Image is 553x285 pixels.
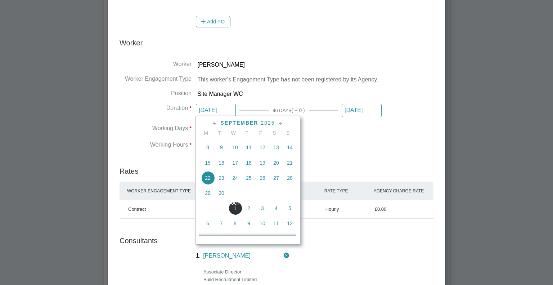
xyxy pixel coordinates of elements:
[199,130,213,136] span: M
[256,201,269,215] span: 3
[242,201,256,215] span: 2
[283,171,297,185] span: 28
[228,232,242,246] span: 15
[197,76,378,82] span: This worker's Engagement Type has not been registered by its Agency.
[254,130,267,136] span: F
[120,125,192,132] label: Working Days
[213,130,226,136] span: T
[120,251,433,268] li: 1.
[120,38,433,53] h3: Worker
[120,104,192,112] label: Duration
[215,217,228,230] span: 7
[292,107,305,113] span: ( + 0 )
[120,141,192,149] label: Working Hours
[269,141,283,154] span: 13
[228,156,242,170] span: 17
[372,203,433,215] div: £0.00
[256,217,269,230] span: 10
[269,201,283,215] span: 4
[215,232,228,246] span: 14
[196,104,236,117] input: Select one
[125,184,212,197] div: WORKER ENGAGEMENT TYPE
[203,276,433,284] div: Build Recruitment Limited
[196,16,230,27] button: Add PO
[120,90,192,97] label: Position
[201,251,289,261] input: Search for...
[220,120,258,126] span: September
[226,130,240,136] span: W
[201,186,215,200] span: 29
[283,156,297,170] span: 21
[215,186,228,200] span: 30
[242,141,256,154] span: 11
[269,171,283,185] span: 27
[372,184,433,197] div: AGENCY CHARGE RATE
[283,217,297,230] span: 12
[281,130,295,136] span: S
[256,171,269,185] span: 26
[201,232,215,246] span: 13
[323,203,372,215] div: Hourly
[203,268,433,276] div: Associate Director
[125,203,212,215] div: Contract
[269,217,283,230] span: 11
[256,141,269,154] span: 12
[215,141,228,154] span: 9
[228,171,242,185] span: 24
[201,217,215,230] span: 6
[120,159,433,176] h3: Rates
[342,104,382,117] input: Select one
[215,171,228,185] span: 23
[267,130,281,136] span: S
[273,108,292,113] span: 96 DAYS
[242,156,256,170] span: 18
[256,232,269,246] span: 17
[256,156,269,170] span: 19
[242,232,256,246] span: 16
[242,171,256,185] span: 25
[120,61,192,68] label: Worker
[215,156,228,170] span: 16
[261,120,275,126] span: 2025
[283,201,297,215] span: 5
[228,201,242,205] span: Oct
[283,232,297,246] span: 19
[269,232,283,246] span: 18
[242,217,256,230] span: 9
[201,141,215,154] span: 8
[201,171,215,185] span: 22
[228,201,242,215] span: 1
[240,130,254,136] span: T
[197,61,245,67] span: [PERSON_NAME]
[120,75,192,83] label: Worker Engagement Type
[323,184,372,197] div: RATE TYPE
[283,141,297,154] span: 14
[228,141,242,154] span: 10
[228,217,242,230] span: 8
[197,91,243,97] span: Site Manager WC
[201,156,215,170] span: 15
[120,236,433,245] h3: Consultants
[269,156,283,170] span: 20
